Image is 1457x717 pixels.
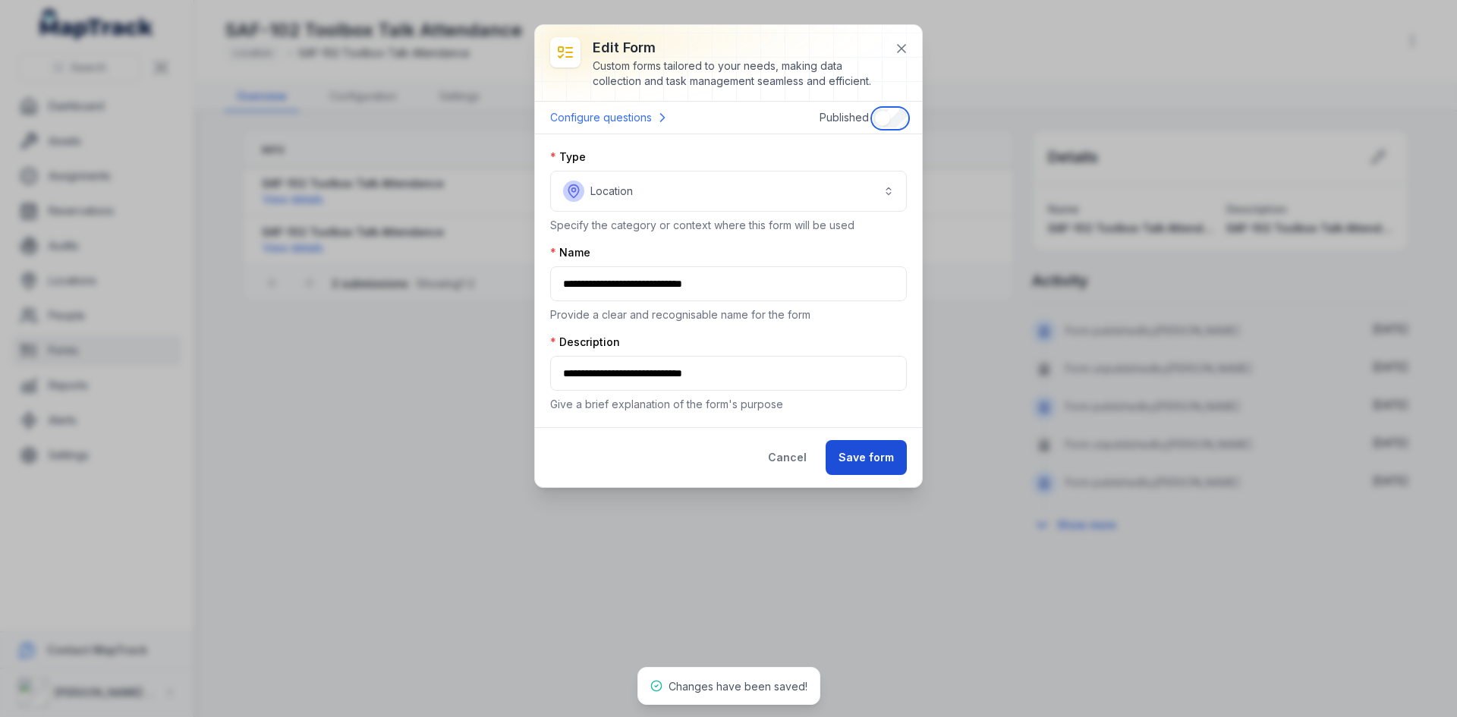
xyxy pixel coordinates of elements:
span: Published [820,111,869,124]
label: Name [550,245,590,260]
h3: Edit form [593,37,883,58]
span: Changes have been saved! [669,680,807,693]
button: Save form [826,440,907,475]
p: Give a brief explanation of the form's purpose [550,397,907,412]
button: Cancel [755,440,820,475]
a: Configure questions [550,108,670,127]
label: Type [550,149,586,165]
p: Provide a clear and recognisable name for the form [550,307,907,322]
button: Location [550,171,907,212]
p: Specify the category or context where this form will be used [550,218,907,233]
label: Description [550,335,620,350]
div: Custom forms tailored to your needs, making data collection and task management seamless and effi... [593,58,883,89]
